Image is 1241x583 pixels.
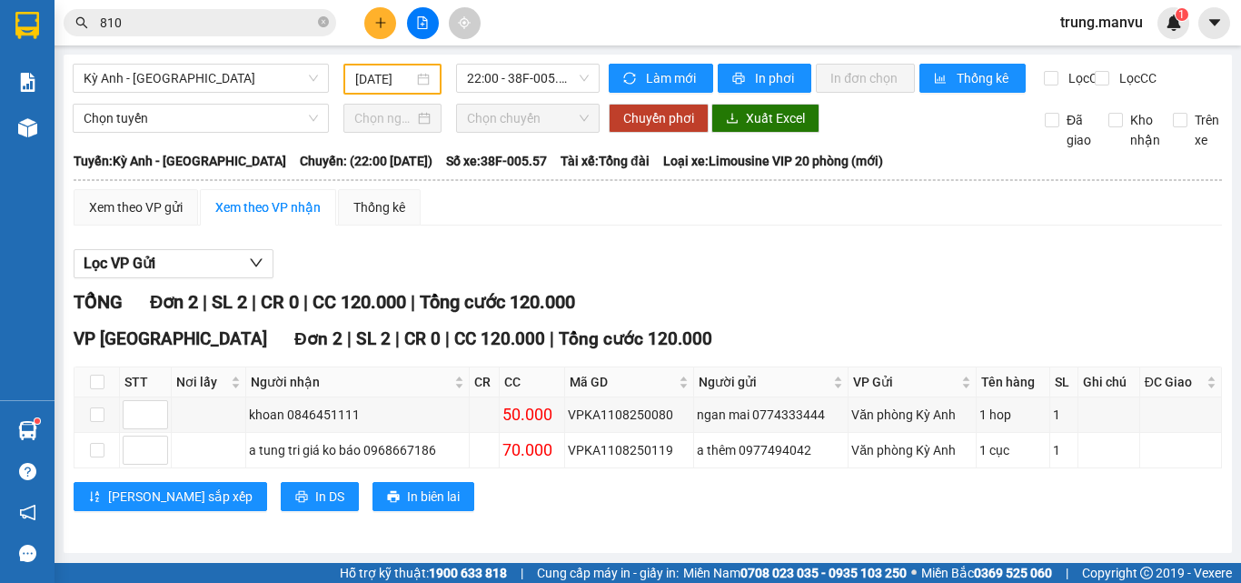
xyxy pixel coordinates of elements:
[726,112,739,126] span: download
[420,291,575,313] span: Tổng cước 120.000
[203,291,207,313] span: |
[416,16,429,29] span: file-add
[1053,405,1075,425] div: 1
[740,566,907,580] strong: 0708 023 035 - 0935 103 250
[176,372,227,392] span: Nơi lấy
[411,291,415,313] span: |
[372,482,474,511] button: printerIn biên lai
[570,372,675,392] span: Mã GD
[355,69,413,89] input: 11/08/2025
[568,405,690,425] div: VPKA1108250080
[446,151,547,171] span: Số xe: 38F-005.57
[816,64,915,93] button: In đơn chọn
[75,16,88,29] span: search
[1078,367,1140,397] th: Ghi chú
[108,487,253,507] span: [PERSON_NAME] sắp xếp
[697,440,846,460] div: a thêm 0977494042
[561,151,650,171] span: Tài xế: Tổng đài
[550,328,554,349] span: |
[364,7,396,39] button: plus
[252,291,256,313] span: |
[623,72,639,86] span: sync
[294,328,343,349] span: Đơn 2
[1046,11,1157,34] span: trung.manvu
[300,151,432,171] span: Chuyến: (22:00 [DATE])
[387,490,400,505] span: printer
[74,154,286,168] b: Tuyến: Kỳ Anh - [GEOGRAPHIC_DATA]
[663,151,883,171] span: Loại xe: Limousine VIP 20 phòng (mới)
[1145,372,1203,392] span: ĐC Giao
[1061,68,1108,88] span: Lọc CR
[755,68,797,88] span: In phơi
[711,104,819,133] button: downloadXuất Excel
[718,64,811,93] button: printerIn phơi
[977,367,1050,397] th: Tên hàng
[979,440,1047,460] div: 1 cục
[1176,8,1188,21] sup: 1
[407,7,439,39] button: file-add
[1050,367,1078,397] th: SL
[568,440,690,460] div: VPKA1108250119
[74,482,267,511] button: sort-ascending[PERSON_NAME] sắp xếp
[609,104,709,133] button: Chuyển phơi
[537,563,679,583] span: Cung cấp máy in - giấy in:
[340,563,507,583] span: Hỗ trợ kỹ thuật:
[374,16,387,29] span: plus
[347,328,352,349] span: |
[84,105,318,132] span: Chọn tuyến
[851,440,973,460] div: Văn phòng Kỳ Anh
[251,372,451,392] span: Người nhận
[281,482,359,511] button: printerIn DS
[18,73,37,92] img: solution-icon
[74,291,123,313] span: TỔNG
[295,490,308,505] span: printer
[19,463,36,480] span: question-circle
[1178,8,1185,21] span: 1
[1206,15,1223,31] span: caret-down
[500,367,565,397] th: CC
[565,397,694,433] td: VPKA1108250080
[318,15,329,32] span: close-circle
[974,566,1052,580] strong: 0369 525 060
[18,118,37,137] img: warehouse-icon
[646,68,699,88] span: Làm mới
[353,197,405,217] div: Thống kê
[84,65,318,92] span: Kỳ Anh - Hà Nội
[100,13,314,33] input: Tìm tên, số ĐT hoặc mã đơn
[849,433,977,468] td: Văn phòng Kỳ Anh
[120,367,172,397] th: STT
[957,68,1011,88] span: Thống kê
[318,16,329,27] span: close-circle
[979,405,1047,425] div: 1 hop
[502,402,561,427] div: 50.000
[934,72,949,86] span: bar-chart
[732,72,748,86] span: printer
[1187,110,1226,150] span: Trên xe
[354,108,414,128] input: Chọn ngày
[746,108,805,128] span: Xuất Excel
[395,328,400,349] span: |
[445,328,450,349] span: |
[458,16,471,29] span: aim
[1112,68,1159,88] span: Lọc CC
[215,197,321,217] div: Xem theo VP nhận
[261,291,299,313] span: CR 0
[212,291,247,313] span: SL 2
[502,437,561,463] div: 70.000
[454,328,545,349] span: CC 120.000
[919,64,1026,93] button: bar-chartThống kê
[1066,563,1068,583] span: |
[697,405,846,425] div: ngan mai 0774333444
[89,197,183,217] div: Xem theo VP gửi
[1166,15,1182,31] img: icon-new-feature
[467,65,589,92] span: 22:00 - 38F-005.57
[407,487,460,507] span: In biên lai
[1198,7,1230,39] button: caret-down
[249,256,263,270] span: down
[1059,110,1098,150] span: Đã giao
[18,421,37,440] img: warehouse-icon
[911,569,917,577] span: ⚪️
[429,566,507,580] strong: 1900 633 818
[74,249,273,278] button: Lọc VP Gửi
[84,252,155,275] span: Lọc VP Gửi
